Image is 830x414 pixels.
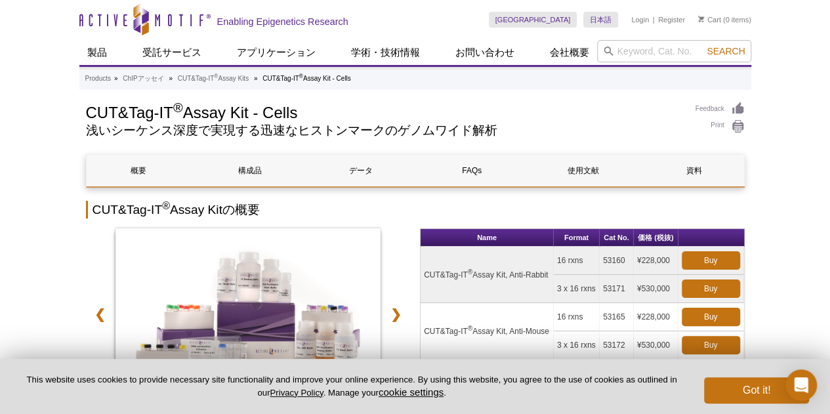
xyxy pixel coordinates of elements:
[87,155,191,186] a: 概要
[698,12,751,28] li: (0 items)
[489,12,577,28] a: [GEOGRAPHIC_DATA]
[634,275,678,303] td: ¥530,000
[123,73,163,85] a: ChIPアッセイ
[682,308,740,326] a: Buy
[554,331,600,360] td: 3 x 16 rxns
[703,45,749,57] button: Search
[554,247,600,275] td: 16 rxns
[631,15,649,24] a: Login
[382,299,410,329] a: ❯
[79,40,115,65] a: 製品
[785,369,817,401] div: Open Intercom Messenger
[600,331,634,360] td: 53172
[707,46,745,56] span: Search
[115,228,381,405] img: CUT&Tag-IT Assay Kit
[86,201,745,218] h2: CUT&Tag-IT Assay Kitの概要
[421,303,554,360] td: CUT&Tag-IT Assay Kit, Anti-Mouse
[583,12,618,28] a: 日本語
[214,73,218,79] sup: ®
[698,15,721,24] a: Cart
[682,336,740,354] a: Buy
[634,229,678,247] th: 価格 (税抜)
[114,75,118,82] li: »
[695,102,745,116] a: Feedback
[173,100,183,115] sup: ®
[421,247,554,303] td: CUT&Tag-IT Assay Kit, Anti-Rabbit
[262,75,351,82] li: CUT&Tag-IT Assay Kit - Cells
[308,155,413,186] a: データ
[468,325,472,332] sup: ®
[447,40,522,65] a: お問い合わせ
[600,275,634,303] td: 53171
[600,303,634,331] td: 53165
[86,102,682,121] h1: CUT&Tag-IT Assay Kit - Cells
[554,275,600,303] td: 3 x 16 rxns
[86,299,114,329] a: ❮
[21,374,682,399] p: This website uses cookies to provide necessary site functionality and improve your online experie...
[542,40,597,65] a: 会社概要
[468,268,472,276] sup: ®
[653,12,655,28] li: |
[634,303,678,331] td: ¥228,000
[421,229,554,247] th: Name
[554,229,600,247] th: Format
[600,247,634,275] td: 53160
[178,73,249,85] a: CUT&Tag-IT®Assay Kits
[135,40,209,65] a: 受託サービス
[554,303,600,331] td: 16 rxns
[695,119,745,134] a: Print
[217,16,348,28] h2: Enabling Epigenetics Research
[270,388,323,398] a: Privacy Policy
[531,155,635,186] a: 使用文献
[634,247,678,275] td: ¥228,000
[379,386,444,398] button: cookie settings
[343,40,428,65] a: 学術・技術情報
[600,229,634,247] th: Cat No.
[299,73,303,79] sup: ®
[642,155,746,186] a: 資料
[682,251,740,270] a: Buy
[682,279,740,298] a: Buy
[698,16,704,22] img: Your Cart
[634,331,678,360] td: ¥530,000
[704,377,809,404] button: Got it!
[86,125,682,136] h2: 浅いシーケンス深度で実現する迅速なヒストンマークのゲノムワイド解析
[115,228,381,409] a: CUT&Tag-IT Assay Kit
[597,40,751,62] input: Keyword, Cat. No.
[169,75,173,82] li: »
[229,40,323,65] a: アプリケーション
[197,155,302,186] a: 構成品
[162,200,170,211] sup: ®
[85,73,111,85] a: Products
[254,75,258,82] li: »
[658,15,685,24] a: Register
[419,155,524,186] a: FAQs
